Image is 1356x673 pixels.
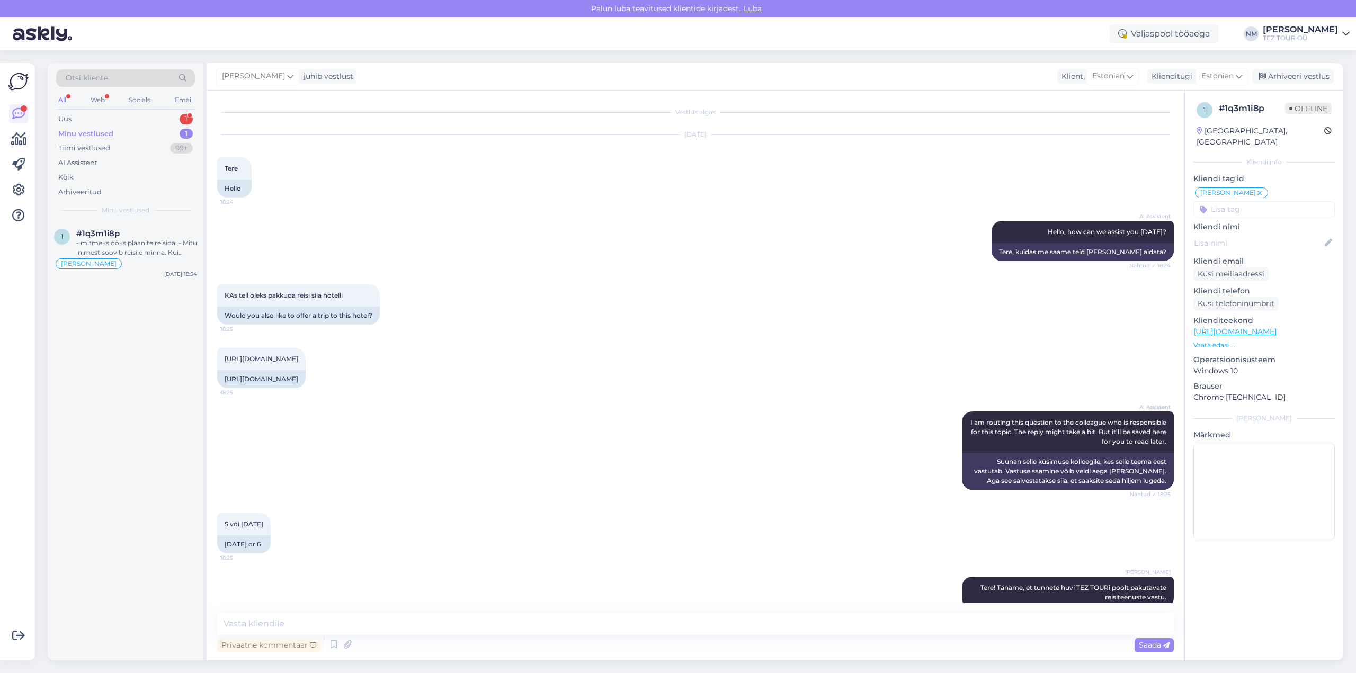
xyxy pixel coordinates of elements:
span: 5 või [DATE] [225,520,263,528]
div: Klienditugi [1147,71,1192,82]
div: [DATE] or 6 [217,535,271,553]
span: [PERSON_NAME] [222,70,285,82]
div: [DATE] [217,130,1174,139]
div: Kliendi info [1193,157,1335,167]
div: Väljaspool tööaega [1110,24,1218,43]
div: # 1q3m1i8p [1219,102,1285,115]
span: Estonian [1092,70,1125,82]
div: Arhiveeri vestlus [1252,69,1334,84]
div: All [56,93,68,107]
input: Lisa tag [1193,201,1335,217]
p: Kliendi tag'id [1193,173,1335,184]
span: [PERSON_NAME] [61,261,117,267]
div: TEZ TOUR OÜ [1263,34,1338,42]
span: Luba [741,4,765,13]
div: Arhiveeritud [58,187,102,198]
span: 18:25 [220,389,260,397]
div: Klient [1057,71,1083,82]
span: I am routing this question to the colleague who is responsible for this topic. The reply might ta... [970,418,1168,445]
span: Estonian [1201,70,1234,82]
span: 1 [61,232,63,240]
a: [PERSON_NAME]TEZ TOUR OÜ [1263,25,1350,42]
div: Email [173,93,195,107]
span: Tere [225,164,238,172]
div: AI Assistent [58,158,97,168]
span: [PERSON_NAME] [1200,190,1256,196]
div: Tiimi vestlused [58,143,110,154]
div: - mitmeks ööks plaanite reisida. - Mitu inimest soovib reisile minna. Kui reisivad ka lapsed, sii... [76,238,197,257]
p: Kliendi telefon [1193,285,1335,297]
span: Nähtud ✓ 18:25 [1130,490,1171,498]
span: Tere! Täname, et tunnete huvi TEZ TOURi poolt pakutavate reisiteenuste vastu. [980,584,1168,601]
div: Web [88,93,107,107]
span: Nähtud ✓ 18:24 [1129,262,1171,270]
p: Kliendi email [1193,256,1335,267]
span: 18:24 [220,198,260,206]
p: Operatsioonisüsteem [1193,354,1335,365]
div: [DATE] 18:54 [164,270,197,278]
div: Socials [127,93,153,107]
span: 18:25 [220,554,260,562]
span: AI Assistent [1131,212,1171,220]
span: [PERSON_NAME] [1125,568,1171,576]
div: 1 [180,129,193,139]
div: Küsi telefoninumbrit [1193,297,1279,311]
span: Hello, how can we assist you [DATE]? [1048,228,1166,236]
p: Märkmed [1193,429,1335,441]
div: juhib vestlust [299,71,353,82]
div: Vestlus algas [217,107,1174,117]
span: Minu vestlused [102,205,149,215]
div: [PERSON_NAME] [1193,414,1335,423]
div: NM [1244,26,1259,41]
div: Küsi meiliaadressi [1193,267,1269,281]
span: 1 [1203,106,1206,114]
div: 1 [180,114,193,124]
span: Offline [1285,103,1332,114]
p: Windows 10 [1193,365,1335,376]
span: Otsi kliente [66,73,108,84]
div: Privaatne kommentaar [217,638,320,652]
a: [URL][DOMAIN_NAME] [225,355,298,363]
div: Hello [217,180,252,198]
p: Klienditeekond [1193,315,1335,326]
span: KAs teil oleks pakkuda reisi siia hotelli [225,291,343,299]
div: Uus [58,114,72,124]
img: Askly Logo [8,71,29,92]
div: Tere, kuidas me saame teid [PERSON_NAME] aidata? [992,243,1174,261]
p: Vaata edasi ... [1193,340,1335,350]
span: Saada [1139,640,1170,650]
a: [URL][DOMAIN_NAME] [225,375,298,383]
div: Would you also like to offer a trip to this hotel? [217,307,380,325]
div: 99+ [170,143,193,154]
p: Brauser [1193,381,1335,392]
p: Chrome [TECHNICAL_ID] [1193,392,1335,403]
div: Kõik [58,172,74,183]
input: Lisa nimi [1194,237,1323,249]
span: #1q3m1i8p [76,229,120,238]
p: Kliendi nimi [1193,221,1335,232]
span: AI Assistent [1131,403,1171,411]
div: Suunan selle küsimuse kolleegile, kes selle teema eest vastutab. Vastuse saamine võib veidi aega ... [962,453,1174,490]
span: 18:25 [220,325,260,333]
div: [GEOGRAPHIC_DATA], [GEOGRAPHIC_DATA] [1197,125,1324,148]
div: Minu vestlused [58,129,113,139]
a: [URL][DOMAIN_NAME] [1193,327,1277,336]
div: [PERSON_NAME] [1263,25,1338,34]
